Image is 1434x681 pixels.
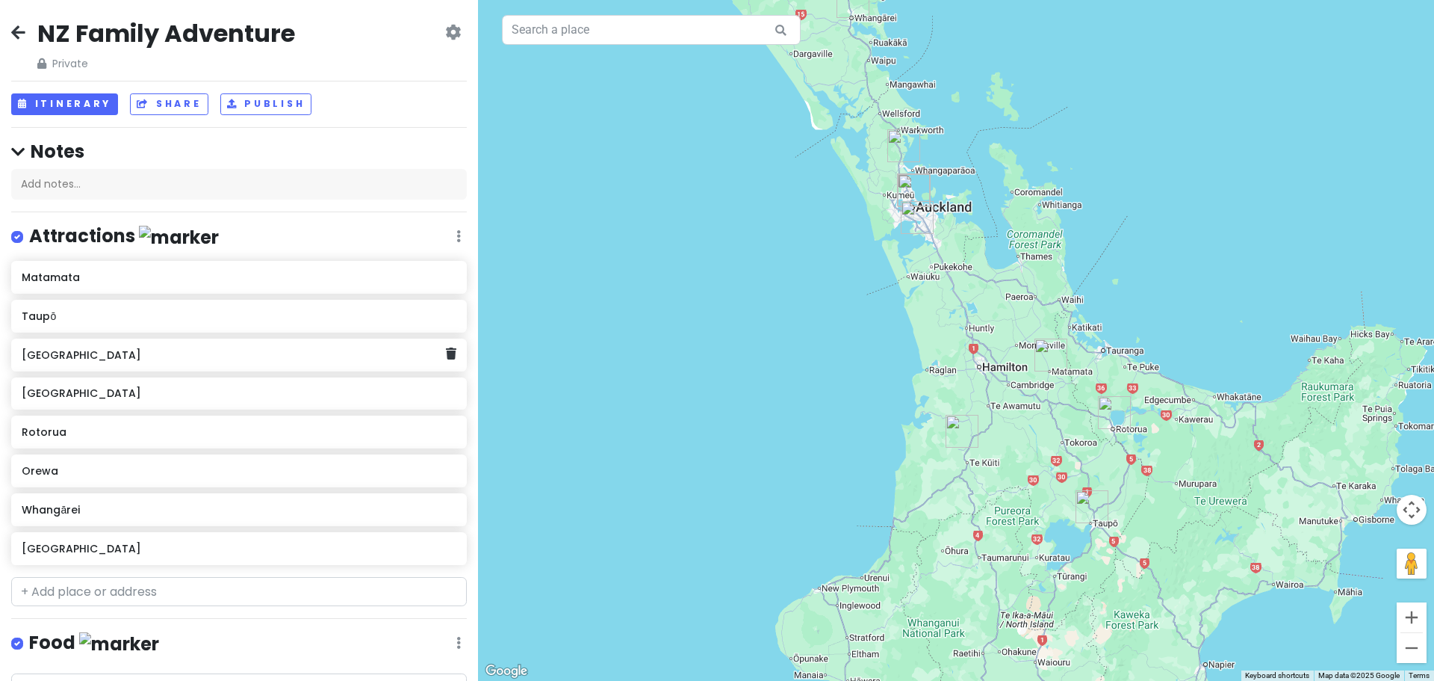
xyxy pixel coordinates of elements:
[79,632,159,656] img: marker
[29,631,159,656] h4: Food
[37,18,295,49] h2: NZ Family Adventure
[1397,603,1427,632] button: Zoom in
[1034,339,1067,372] div: Matamata
[898,174,931,207] div: Holiday Inn Express Auckland City Centre by IHG
[11,140,467,163] h4: Notes
[11,93,118,115] button: Itinerary
[22,425,456,439] h6: Rotorua
[22,309,456,323] h6: Taupō
[901,201,934,234] div: Auckland Airport
[22,503,456,517] h6: Whangārei
[482,662,531,681] img: Google
[37,55,295,72] span: Private
[1397,495,1427,525] button: Map camera controls
[1098,396,1131,429] div: Rotorua
[130,93,208,115] button: Share
[502,15,801,45] input: Search a place
[887,129,920,162] div: Orewa
[22,348,445,362] h6: [GEOGRAPHIC_DATA]
[29,224,219,249] h4: Attractions
[11,577,467,607] input: + Add place or address
[22,386,456,400] h6: [GEOGRAPHIC_DATA]
[22,542,456,555] h6: [GEOGRAPHIC_DATA]
[482,662,531,681] a: Open this area in Google Maps (opens a new window)
[1409,671,1430,680] a: Terms
[1245,671,1309,681] button: Keyboard shortcuts
[1397,549,1427,579] button: Drag Pegman onto the map to open Street View
[897,173,930,206] div: Rendezvous Heritage Hotel Auckland
[1397,633,1427,663] button: Zoom out
[220,93,312,115] button: Publish
[1318,671,1400,680] span: Map data ©2025 Google
[11,169,467,200] div: Add notes...
[22,464,456,478] h6: Orewa
[139,226,219,249] img: marker
[946,415,978,448] div: Woodlyn Park Motel
[22,271,456,284] h6: Matamata
[1075,490,1108,523] div: Taupō
[446,345,456,364] a: Delete place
